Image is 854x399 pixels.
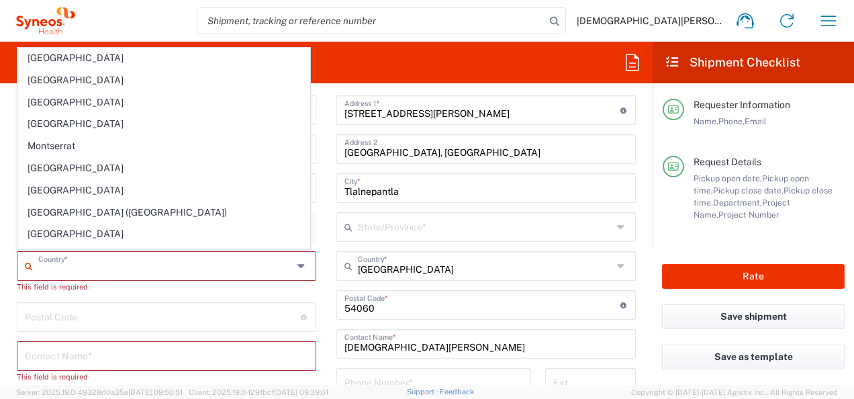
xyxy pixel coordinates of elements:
button: Rate [662,264,845,289]
span: Requester Information [694,99,790,110]
span: Phone, [718,116,745,126]
span: Server: 2025.19.0-49328d0a35e [16,388,183,396]
span: Pickup open date, [694,173,762,183]
span: [GEOGRAPHIC_DATA] [18,180,310,201]
span: [DEMOGRAPHIC_DATA][PERSON_NAME] [577,15,724,27]
div: This field is required [17,371,316,383]
span: [DATE] 09:39:01 [274,388,328,396]
span: [GEOGRAPHIC_DATA] [18,114,310,134]
span: [GEOGRAPHIC_DATA] [18,246,310,267]
button: Save as template [662,345,845,369]
span: Client: 2025.19.0-129fbcf [189,388,328,396]
span: [GEOGRAPHIC_DATA] [18,92,310,113]
span: [GEOGRAPHIC_DATA] [18,224,310,245]
button: Save shipment [662,304,845,329]
span: Project Number [718,210,779,220]
span: Montserrat [18,136,310,157]
div: This field is required [17,281,316,293]
input: Shipment, tracking or reference number [197,8,545,34]
span: Request Details [694,157,761,167]
span: [GEOGRAPHIC_DATA] [18,158,310,179]
h2: Shipment Checklist [665,54,800,71]
span: Department, [713,197,762,208]
h2: Desktop Shipment Request [16,54,170,71]
span: Pickup close date, [713,185,784,195]
a: Support [407,388,440,396]
span: Name, [694,116,718,126]
span: Copyright © [DATE]-[DATE] Agistix Inc., All Rights Reserved [631,386,838,398]
span: [DATE] 09:50:51 [128,388,183,396]
a: Feedback [440,388,474,396]
span: Email [745,116,767,126]
span: [GEOGRAPHIC_DATA] ([GEOGRAPHIC_DATA]) [18,202,310,223]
